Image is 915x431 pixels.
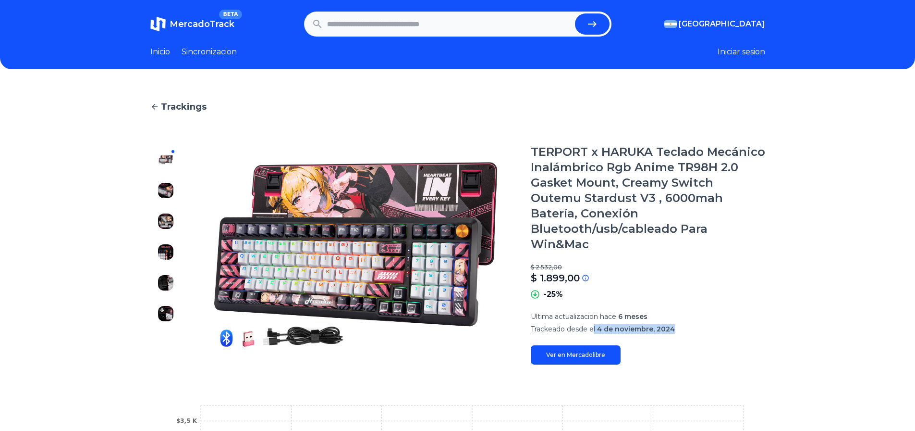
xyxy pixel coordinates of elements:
[150,16,234,32] a: MercadoTrackBETA
[150,100,765,114] a: Trackings
[150,16,166,32] img: MercadoTrack
[158,214,173,229] img: TERPORT x HARUKA Teclado Mecánico Inalámbrico Rgb Anime TR98H 2.0 Gasket Mount, Creamy Switch Out...
[158,275,173,291] img: TERPORT x HARUKA Teclado Mecánico Inalámbrico Rgb Anime TR98H 2.0 Gasket Mount, Creamy Switch Out...
[531,312,616,321] span: Ultima actualizacion hace
[150,46,170,58] a: Inicio
[158,152,173,167] img: TERPORT x HARUKA Teclado Mecánico Inalámbrico Rgb Anime TR98H 2.0 Gasket Mount, Creamy Switch Out...
[679,18,765,30] span: [GEOGRAPHIC_DATA]
[219,10,242,19] span: BETA
[531,345,621,365] a: Ver en Mercadolibre
[618,312,647,321] span: 6 meses
[176,418,197,424] tspan: $3,5 K
[664,18,765,30] button: [GEOGRAPHIC_DATA]
[531,271,580,285] p: $ 1.899,00
[170,19,234,29] span: MercadoTrack
[200,144,512,365] img: TERPORT x HARUKA Teclado Mecánico Inalámbrico Rgb Anime TR98H 2.0 Gasket Mount, Creamy Switch Out...
[161,100,207,114] span: Trackings
[158,183,173,198] img: TERPORT x HARUKA Teclado Mecánico Inalámbrico Rgb Anime TR98H 2.0 Gasket Mount, Creamy Switch Out...
[531,144,765,252] h1: TERPORT x HARUKA Teclado Mecánico Inalámbrico Rgb Anime TR98H 2.0 Gasket Mount, Creamy Switch Out...
[597,325,675,333] span: 4 de noviembre, 2024
[664,20,677,28] img: Argentina
[531,264,765,271] p: $ 2.532,00
[182,46,237,58] a: Sincronizacion
[158,306,173,321] img: TERPORT x HARUKA Teclado Mecánico Inalámbrico Rgb Anime TR98H 2.0 Gasket Mount, Creamy Switch Out...
[718,46,765,58] button: Iniciar sesion
[543,289,563,300] p: -25%
[158,244,173,260] img: TERPORT x HARUKA Teclado Mecánico Inalámbrico Rgb Anime TR98H 2.0 Gasket Mount, Creamy Switch Out...
[531,325,595,333] span: Trackeado desde el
